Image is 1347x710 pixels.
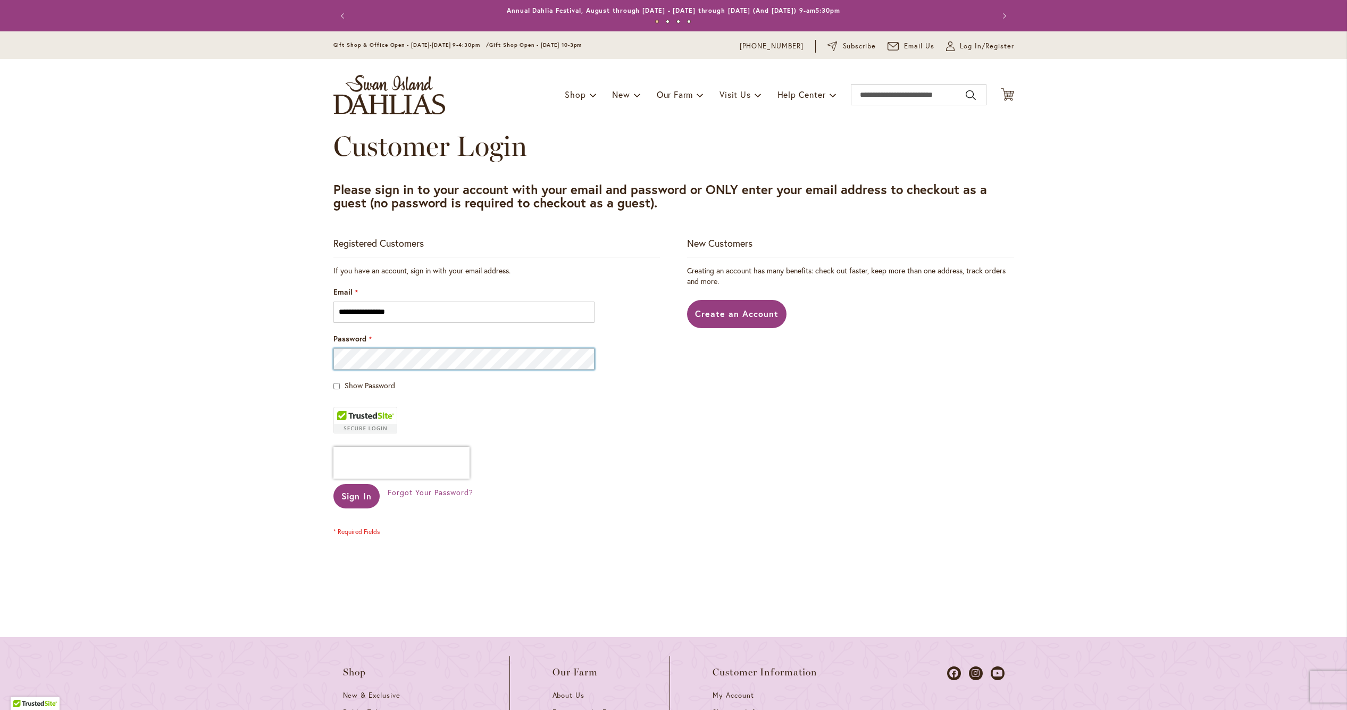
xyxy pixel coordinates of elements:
span: New [612,89,630,100]
strong: New Customers [687,237,752,249]
a: Forgot Your Password? [388,487,473,498]
span: Email [333,287,353,297]
a: Create an Account [687,300,787,328]
a: store logo [333,75,445,114]
span: Subscribe [843,41,876,52]
button: 1 of 4 [655,20,659,23]
a: Email Us [888,41,934,52]
p: Creating an account has many benefits: check out faster, keep more than one address, track orders... [687,265,1014,287]
span: About Us [553,691,585,700]
strong: Please sign in to your account with your email and password or ONLY enter your email address to c... [333,181,987,211]
span: Customer Login [333,129,527,163]
span: Our Farm [553,667,598,678]
span: Shop [343,667,366,678]
span: Our Farm [657,89,693,100]
span: Gift Shop & Office Open - [DATE]-[DATE] 9-4:30pm / [333,41,490,48]
span: Gift Shop Open - [DATE] 10-3pm [489,41,582,48]
a: Annual Dahlia Festival, August through [DATE] - [DATE] through [DATE] (And [DATE]) 9-am5:30pm [507,6,840,14]
span: New & Exclusive [343,691,401,700]
span: Email Us [904,41,934,52]
button: 2 of 4 [666,20,670,23]
div: If you have an account, sign in with your email address. [333,265,660,276]
a: [PHONE_NUMBER] [740,41,804,52]
a: Log In/Register [946,41,1014,52]
div: TrustedSite Certified [333,407,397,433]
a: Dahlias on Facebook [947,666,961,680]
span: Show Password [345,380,395,390]
span: My Account [713,691,754,700]
iframe: reCAPTCHA [333,447,470,479]
a: Subscribe [827,41,876,52]
button: Previous [333,5,355,27]
span: Forgot Your Password? [388,487,473,497]
a: Dahlias on Instagram [969,666,983,680]
button: 3 of 4 [676,20,680,23]
span: Customer Information [713,667,818,678]
button: Next [993,5,1014,27]
span: Create an Account [695,308,779,319]
span: Password [333,333,366,344]
iframe: Launch Accessibility Center [8,672,38,702]
a: Dahlias on Youtube [991,666,1005,680]
span: Log In/Register [960,41,1014,52]
strong: Registered Customers [333,237,424,249]
button: Sign In [333,484,380,508]
span: Shop [565,89,585,100]
span: Sign In [341,490,372,502]
span: Visit Us [719,89,750,100]
button: 4 of 4 [687,20,691,23]
span: Help Center [777,89,826,100]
